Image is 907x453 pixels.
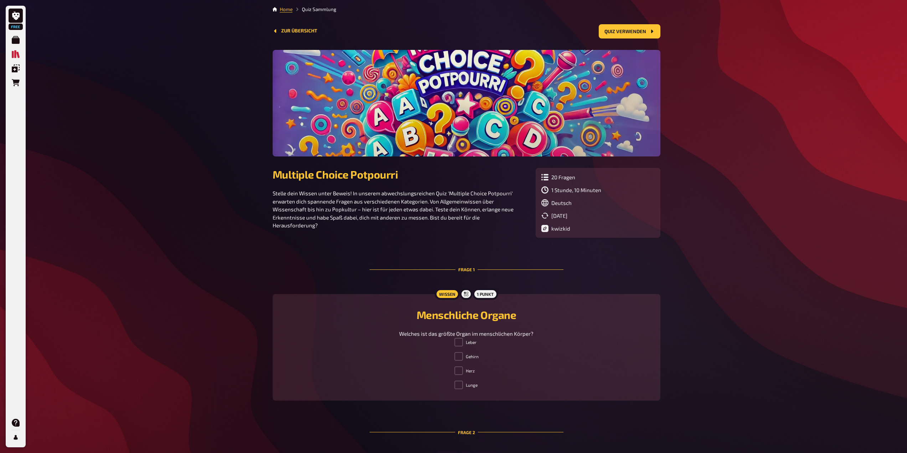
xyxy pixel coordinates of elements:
div: Geschätzte Dauer [541,186,655,194]
label: Leber [454,338,476,346]
div: Anzahl der Fragen [541,174,655,181]
div: Frage 2 [370,412,563,453]
h2: Multiple Choice Potpourri [273,168,524,181]
a: Home [280,6,293,12]
p: Stelle dein Wissen unter Beweis! In unserem abwechslungsreichen Quiz 'Multiple Choice Potpourri' ... [273,189,524,230]
button: Quiz verwenden [599,24,660,38]
div: Sprache der Frageninhalte [541,199,655,206]
button: Zur Übersicht [273,28,317,34]
li: Quiz Sammlung [293,6,336,13]
label: Lunge [454,381,478,389]
div: Frage 1 [370,249,563,290]
label: Herz [454,366,475,375]
div: Letztes Update [541,212,655,219]
a: Zur Übersicht [273,28,317,35]
span: Welches ist das größte Organ im menschlichen Körper? [399,330,534,337]
div: Author [541,225,655,232]
h2: Menschliche Organe [281,308,652,321]
label: Gehirn [454,352,479,361]
li: Home [280,6,293,13]
div: 1 Punkt [473,288,498,300]
div: Wissen [434,288,459,300]
span: Free [9,25,22,29]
